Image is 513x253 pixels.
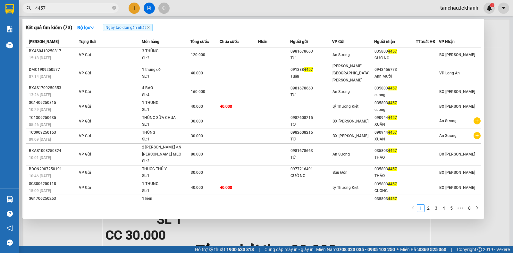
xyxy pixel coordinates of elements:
span: VP Gửi [79,53,91,57]
span: Lý Thường Kiệt [332,200,358,205]
div: CƯỜNG [290,173,332,179]
div: SL: 1 [142,73,190,80]
span: 50.000 [191,200,203,205]
span: VP Gửi [79,71,91,75]
span: An Sương [332,89,350,94]
span: 10:01 [DATE] [29,156,51,160]
div: THẢO [374,154,416,161]
div: TC1309250635 [29,114,77,121]
div: 1 thùng đồ [142,66,190,73]
div: THÙNG [142,129,190,136]
div: SL: 1 [142,136,190,143]
div: 0976810459 [61,29,113,38]
div: 0981678663 [290,148,332,154]
span: An Sương [332,53,350,57]
div: SG1409250815 [29,99,77,106]
div: NK VIỆT MỸ [5,21,57,29]
li: Previous Page [409,204,417,212]
span: 80.000 [191,152,203,156]
span: An Sương [439,133,457,138]
span: 40.000 [191,71,203,75]
span: 07:14 [DATE] [29,74,51,79]
a: 3 [433,205,440,212]
span: message [7,240,13,246]
div: XUÂN [374,121,416,128]
div: TƠ [290,121,332,128]
div: CUONG [374,188,416,194]
span: VP Gửi [79,170,91,175]
div: TỨ [290,154,332,161]
span: BX [PERSON_NAME] [439,200,475,205]
li: Next Page [473,204,481,212]
span: notification [7,225,13,231]
span: down [90,25,95,30]
span: 30.000 [191,170,203,175]
span: Ngày tạo đơn gần nhất [103,24,153,31]
span: 40.000 [191,185,203,190]
span: Nhận: [61,6,77,13]
div: 1 THUNG [142,181,190,188]
img: logo-vxr [5,4,14,14]
div: 0977216491 [290,166,332,173]
div: 1 kien [142,195,190,202]
div: 0981678663 [290,48,332,55]
span: Người gửi [290,39,308,44]
li: 8 [466,204,473,212]
div: 090944 [374,129,416,136]
span: 30.000 [191,134,203,138]
span: 40.000 [220,185,232,190]
span: close-circle [112,6,116,10]
div: THUỐC THÚ Y [142,166,190,173]
div: BXAS1008250824 [29,148,77,154]
span: VP Gửi [332,39,344,44]
div: SL: 4 [142,92,190,99]
div: TC0909250153 [29,129,77,136]
img: solution-icon [6,26,13,32]
span: BX [PERSON_NAME] [332,134,368,138]
span: CC : [60,43,69,50]
div: 0982608215 [290,114,332,121]
div: An Sương [61,5,113,13]
span: Bàu Đồn [332,170,348,175]
div: SG1706250253 [29,195,77,202]
a: 1 [417,205,424,212]
button: right [473,204,481,212]
span: left [411,206,415,210]
input: Tìm tên, số ĐT hoặc mã đơn [35,4,111,12]
span: 10:46 [DATE] [29,174,51,178]
span: Nhãn [258,39,267,44]
span: Lý Thường Kiệt [332,185,358,190]
div: BX [PERSON_NAME] [5,5,57,21]
div: 035803 [374,148,416,154]
span: 10:29 [DATE] [29,107,51,112]
span: Trạng thái [79,39,96,44]
div: SL: 1 [142,121,190,128]
li: Next 5 Pages [455,204,466,212]
span: [PERSON_NAME][GEOGRAPHIC_DATA][PERSON_NAME] [332,64,369,82]
span: 4457 [304,67,313,72]
span: plus-circle [474,117,481,124]
span: 4457 [388,148,397,153]
div: 4 BAO [142,85,190,92]
strong: Bộ lọc [77,25,95,30]
span: 4457 [388,49,397,54]
div: 0943456773 [374,66,416,73]
span: 50.000 [220,200,232,205]
span: Người nhận [374,39,395,44]
span: 05:46 [DATE] [29,122,51,127]
span: 4457 [388,167,397,171]
span: close [147,26,150,29]
span: Chưa cước [220,39,239,44]
div: TƠ [290,136,332,143]
div: 0338545852 [5,29,57,38]
div: 035803 [374,166,416,173]
div: SL: 3 [142,55,190,62]
span: 30.000 [191,119,203,123]
span: TT xuất HĐ [416,39,435,44]
div: 2 [PERSON_NAME] ĂN [PERSON_NAME] MÈO [142,144,190,158]
span: plus-circle [474,132,481,139]
span: An Sương [439,119,457,123]
div: BXAS0410250817 [29,48,77,55]
div: 090944 [374,114,416,121]
div: TỨ [290,92,332,98]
